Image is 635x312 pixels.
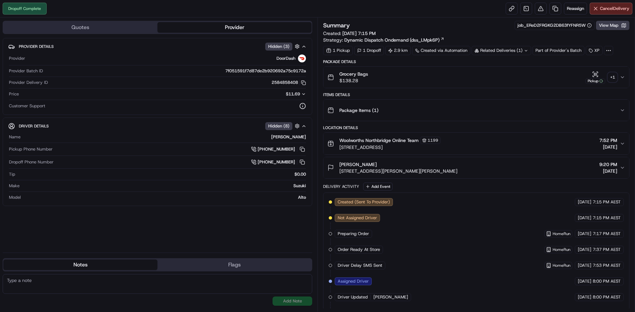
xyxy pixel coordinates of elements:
span: Order Ready At Store [338,247,380,253]
button: Hidden (3) [265,42,301,51]
span: Make [9,183,20,189]
button: Pickup+1 [585,71,617,84]
span: [DATE] [578,294,591,300]
span: [DATE] [578,247,591,253]
span: 1199 [428,138,438,143]
div: [PERSON_NAME] [23,134,306,140]
button: Driver DetailsHidden (8) [8,121,307,131]
span: [DATE] [578,215,591,221]
span: Provider [9,55,25,61]
span: [STREET_ADDRESS][PERSON_NAME][PERSON_NAME] [339,168,457,174]
div: Items Details [323,92,629,97]
span: Dropoff Phone Number [9,159,54,165]
span: Provider Batch ID [9,68,43,74]
span: Woolworths Northbridge Online Team [339,137,419,144]
div: XP [586,46,603,55]
span: [DATE] [578,262,591,268]
span: 7:15 PM AEST [593,215,621,221]
a: Created via Automation [412,46,470,55]
span: Grocery Bags [339,71,368,77]
div: $0.00 [18,171,306,177]
span: Dynamic Dispatch Ondemand (dss_LMpk6P) [344,37,440,43]
span: [PHONE_NUMBER] [258,146,295,152]
span: $11.69 [286,91,300,97]
span: [DATE] [578,199,591,205]
span: Cancel Delivery [600,6,629,12]
button: View Map [596,21,629,30]
div: + 1 [608,73,617,82]
span: Package Items ( 1 ) [339,107,378,114]
span: Customer Support [9,103,45,109]
a: [PHONE_NUMBER] [251,146,306,153]
button: Grocery Bags$138.28Pickup+1 [323,67,629,88]
span: 8:00 PM AEST [593,294,621,300]
span: Reassign [567,6,584,12]
div: Strategy: [323,37,444,43]
button: Pickup [585,71,605,84]
span: Created: [323,30,376,37]
span: Hidden ( 8 ) [268,123,289,129]
span: [DATE] [599,144,617,150]
span: [DATE] [578,231,591,237]
span: Preparing Order [338,231,369,237]
span: 7:37 PM AEST [593,247,621,253]
span: Model [9,194,21,200]
span: 8:00 PM AEST [593,278,621,284]
button: Hidden (8) [265,122,301,130]
span: Created (Sent To Provider) [338,199,390,205]
span: [STREET_ADDRESS] [339,144,441,151]
button: Add Event [363,183,393,191]
span: 7:15 PM AEST [593,199,621,205]
button: CancelDelivery [590,3,632,15]
button: Notes [3,260,157,270]
span: HomeRun [553,247,571,252]
div: Related Deliveries (1) [472,46,531,55]
a: Dynamic Dispatch Ondemand (dss_LMpk6P) [344,37,444,43]
span: HomeRun [553,231,571,236]
button: [PERSON_NAME][STREET_ADDRESS][PERSON_NAME][PERSON_NAME]9:20 PM[DATE] [323,157,629,178]
div: 2.9 km [385,46,411,55]
span: [DATE] [578,278,591,284]
span: [DATE] 7:15 PM [342,30,376,36]
span: HomeRun [553,263,571,268]
img: doordash_logo_v2.png [298,54,306,62]
div: Package Details [323,59,629,64]
span: Pickup Phone Number [9,146,53,152]
div: Delivery Activity [323,184,359,189]
span: 7:17 PM AEST [593,231,621,237]
span: Provider Delivery ID [9,80,48,86]
div: 1 Dropoff [354,46,384,55]
span: 7:53 PM AEST [593,262,621,268]
button: Provider [157,22,312,33]
div: Location Details [323,125,629,130]
button: Quotes [3,22,157,33]
a: [PHONE_NUMBER] [251,158,306,166]
button: $11.69 [248,91,306,97]
button: Flags [157,260,312,270]
div: Pickup [585,78,605,84]
h3: Summary [323,22,350,28]
span: Not Assigned Driver [338,215,377,221]
span: Price [9,91,19,97]
button: Package Items (1) [323,100,629,121]
span: Name [9,134,21,140]
button: job_EReD2FRGKG2DB63fYFNR5W [518,22,592,28]
button: Provider DetailsHidden (3) [8,41,307,52]
span: Driver Updated [338,294,368,300]
div: Suzuki [22,183,306,189]
span: DoorDash [276,55,295,61]
span: Provider Details [19,44,54,49]
span: Hidden ( 3 ) [268,44,289,50]
button: Woolworths Northbridge Online Team1199[STREET_ADDRESS]7:52 PM[DATE] [323,133,629,155]
span: [PHONE_NUMBER] [258,159,295,165]
span: Driver Details [19,123,49,129]
span: [PERSON_NAME] [373,294,408,300]
span: Driver Delay SMS Sent [338,262,382,268]
span: 7f051591f7d87de2b920692a75c9172a [225,68,306,74]
span: 9:20 PM [599,161,617,168]
span: [PERSON_NAME] [339,161,377,168]
div: Alto [23,194,306,200]
button: Reassign [564,3,587,15]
